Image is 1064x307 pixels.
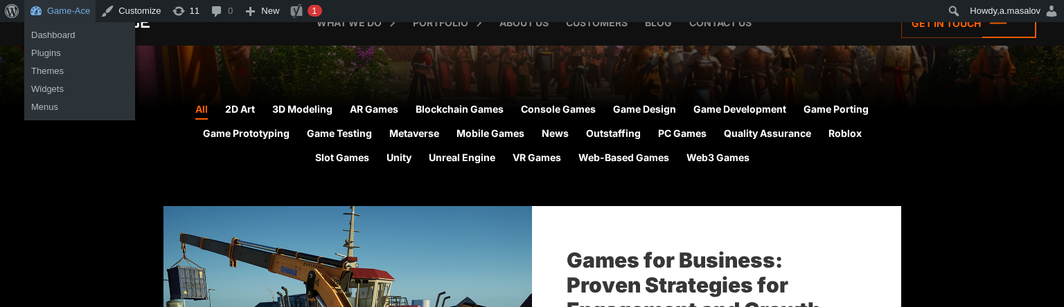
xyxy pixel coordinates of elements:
a: News [542,126,569,144]
a: Menus [24,98,135,116]
a: Widgets [24,80,135,98]
a: Game Prototyping [203,126,290,144]
a: Quality Assurance [724,126,811,144]
a: Console Games [521,102,596,120]
a: Game Design [613,102,676,120]
a: Mobile Games [456,126,524,144]
a: Outstaffing [586,126,641,144]
a: Dashboard [24,26,135,44]
a: 3D Modeling [272,102,332,120]
a: All [195,102,208,120]
a: Slot Games [315,150,369,168]
span: a.masalov [1000,6,1040,16]
a: PC Games [658,126,707,144]
ul: Game-Ace [24,58,135,120]
a: Web3 Games [686,150,750,168]
span: 1 [312,6,317,16]
a: Game Testing [307,126,372,144]
a: AR Games [350,102,398,120]
a: Web-Based Games [578,150,669,168]
a: Metaverse [389,126,439,144]
a: Game Porting [804,102,869,120]
a: Themes [24,62,135,80]
a: Roblox [828,126,862,144]
a: 2D Art [225,102,255,120]
a: Unreal Engine [429,150,495,168]
a: Blockchain Games [416,102,504,120]
ul: Game-Ace [24,22,135,66]
a: Plugins [24,44,135,62]
a: Get in touch [901,8,1036,38]
a: Game Development [693,102,786,120]
a: Unity [387,150,411,168]
a: VR Games [513,150,561,168]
